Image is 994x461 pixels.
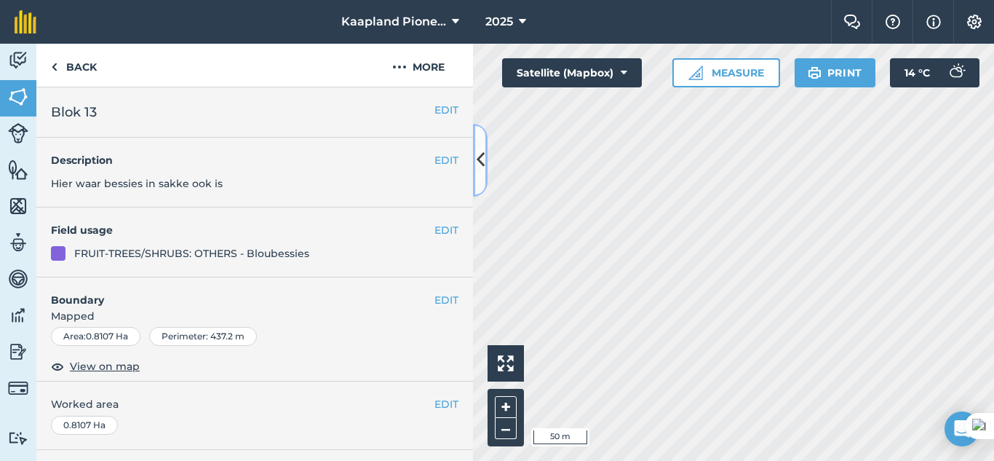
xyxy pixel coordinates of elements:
span: 2025 [485,13,513,31]
img: Four arrows, one pointing top left, one top right, one bottom right and the last bottom left [498,355,514,371]
button: Measure [672,58,780,87]
h4: Description [51,152,458,168]
button: + [495,396,517,418]
button: EDIT [434,102,458,118]
img: svg+xml;base64,PHN2ZyB4bWxucz0iaHR0cDovL3d3dy53My5vcmcvMjAwMC9zdmciIHdpZHRoPSI1NiIgaGVpZ2h0PSI2MC... [8,195,28,217]
img: Ruler icon [688,66,703,80]
button: EDIT [434,292,458,308]
button: Print [795,58,876,87]
span: Worked area [51,396,458,412]
img: svg+xml;base64,PD94bWwgdmVyc2lvbj0iMS4wIiBlbmNvZGluZz0idXRmLTgiPz4KPCEtLSBHZW5lcmF0b3I6IEFkb2JlIE... [8,304,28,326]
img: svg+xml;base64,PHN2ZyB4bWxucz0iaHR0cDovL3d3dy53My5vcmcvMjAwMC9zdmciIHdpZHRoPSIxOCIgaGVpZ2h0PSIyNC... [51,358,64,375]
h4: Field usage [51,222,434,238]
img: svg+xml;base64,PD94bWwgdmVyc2lvbj0iMS4wIiBlbmNvZGluZz0idXRmLTgiPz4KPCEtLSBHZW5lcmF0b3I6IEFkb2JlIE... [8,232,28,253]
div: 0.8107 Ha [51,416,118,435]
a: Back [36,44,111,87]
button: Satellite (Mapbox) [502,58,642,87]
button: 14 °C [890,58,979,87]
span: Mapped [36,308,473,324]
img: svg+xml;base64,PHN2ZyB4bWxucz0iaHR0cDovL3d3dy53My5vcmcvMjAwMC9zdmciIHdpZHRoPSI1NiIgaGVpZ2h0PSI2MC... [8,86,28,108]
button: More [364,44,473,87]
img: svg+xml;base64,PHN2ZyB4bWxucz0iaHR0cDovL3d3dy53My5vcmcvMjAwMC9zdmciIHdpZHRoPSI5IiBoZWlnaHQ9IjI0Ii... [51,58,57,76]
button: – [495,418,517,439]
img: svg+xml;base64,PD94bWwgdmVyc2lvbj0iMS4wIiBlbmNvZGluZz0idXRmLTgiPz4KPCEtLSBHZW5lcmF0b3I6IEFkb2JlIE... [8,123,28,143]
img: svg+xml;base64,PHN2ZyB4bWxucz0iaHR0cDovL3d3dy53My5vcmcvMjAwMC9zdmciIHdpZHRoPSI1NiIgaGVpZ2h0PSI2MC... [8,159,28,181]
img: svg+xml;base64,PHN2ZyB4bWxucz0iaHR0cDovL3d3dy53My5vcmcvMjAwMC9zdmciIHdpZHRoPSIxOSIgaGVpZ2h0PSIyNC... [808,64,822,82]
div: FRUIT-TREES/SHRUBS: OTHERS - Bloubessies [74,245,309,261]
div: Perimeter : 437.2 m [149,327,257,346]
h4: Boundary [36,277,434,308]
img: svg+xml;base64,PD94bWwgdmVyc2lvbj0iMS4wIiBlbmNvZGluZz0idXRmLTgiPz4KPCEtLSBHZW5lcmF0b3I6IEFkb2JlIE... [8,341,28,363]
img: fieldmargin Logo [15,10,36,34]
span: Hier waar bessies in sakke ook is [51,177,223,190]
div: Area : 0.8107 Ha [51,327,140,346]
span: 14 ° C [904,58,930,87]
button: EDIT [434,222,458,238]
img: svg+xml;base64,PHN2ZyB4bWxucz0iaHR0cDovL3d3dy53My5vcmcvMjAwMC9zdmciIHdpZHRoPSIyMCIgaGVpZ2h0PSIyNC... [392,58,407,76]
span: Blok 13 [51,102,97,122]
img: Two speech bubbles overlapping with the left bubble in the forefront [843,15,861,29]
img: svg+xml;base64,PD94bWwgdmVyc2lvbj0iMS4wIiBlbmNvZGluZz0idXRmLTgiPz4KPCEtLSBHZW5lcmF0b3I6IEFkb2JlIE... [8,268,28,290]
button: EDIT [434,152,458,168]
img: svg+xml;base64,PHN2ZyB4bWxucz0iaHR0cDovL3d3dy53My5vcmcvMjAwMC9zdmciIHdpZHRoPSIxNyIgaGVpZ2h0PSIxNy... [926,13,941,31]
img: svg+xml;base64,PD94bWwgdmVyc2lvbj0iMS4wIiBlbmNvZGluZz0idXRmLTgiPz4KPCEtLSBHZW5lcmF0b3I6IEFkb2JlIE... [8,50,28,71]
div: Open Intercom Messenger [945,411,979,446]
img: svg+xml;base64,PD94bWwgdmVyc2lvbj0iMS4wIiBlbmNvZGluZz0idXRmLTgiPz4KPCEtLSBHZW5lcmF0b3I6IEFkb2JlIE... [942,58,971,87]
img: A cog icon [966,15,983,29]
span: View on map [70,358,140,374]
img: svg+xml;base64,PD94bWwgdmVyc2lvbj0iMS4wIiBlbmNvZGluZz0idXRmLTgiPz4KPCEtLSBHZW5lcmF0b3I6IEFkb2JlIE... [8,431,28,445]
img: A question mark icon [884,15,902,29]
button: EDIT [434,396,458,412]
span: Kaapland Pioneer [341,13,446,31]
button: View on map [51,358,140,375]
img: svg+xml;base64,PD94bWwgdmVyc2lvbj0iMS4wIiBlbmNvZGluZz0idXRmLTgiPz4KPCEtLSBHZW5lcmF0b3I6IEFkb2JlIE... [8,378,28,398]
